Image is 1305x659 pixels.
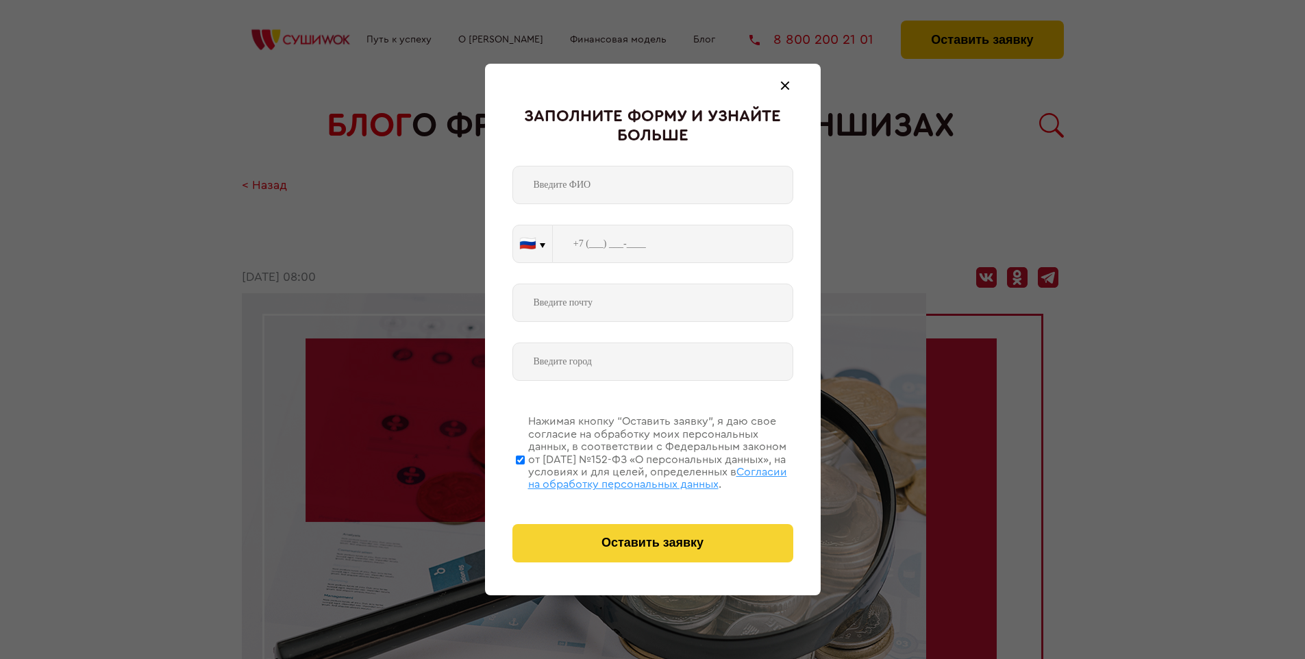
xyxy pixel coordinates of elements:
[528,415,793,490] div: Нажимая кнопку “Оставить заявку”, я даю свое согласие на обработку моих персональных данных, в со...
[512,524,793,562] button: Оставить заявку
[513,225,552,262] button: 🇷🇺
[512,108,793,145] div: Заполните форму и узнайте больше
[512,343,793,381] input: Введите город
[512,166,793,204] input: Введите ФИО
[528,467,787,490] span: Согласии на обработку персональных данных
[512,284,793,322] input: Введите почту
[553,225,793,263] input: +7 (___) ___-____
